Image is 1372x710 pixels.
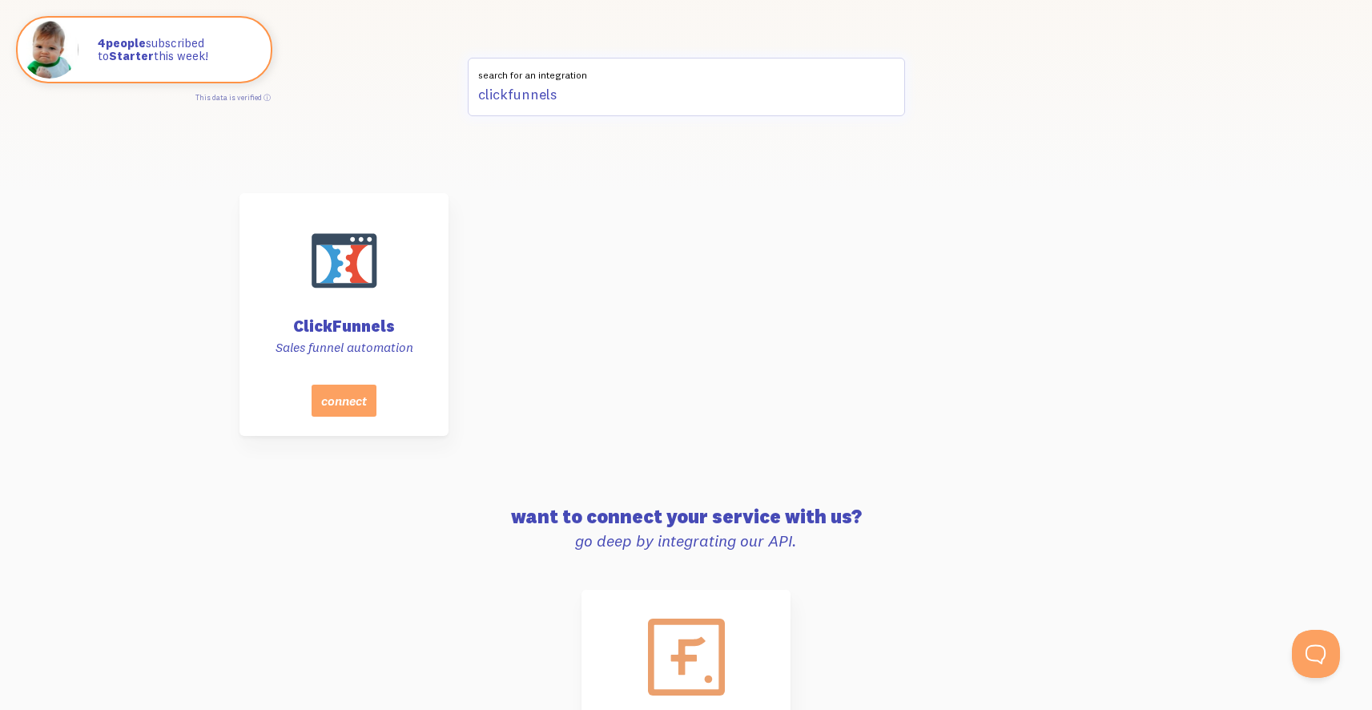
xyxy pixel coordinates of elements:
[1292,630,1340,678] iframe: Help Scout Beacon - Open
[239,506,1133,526] h3: want to connect your service with us?
[98,37,106,50] span: 4
[312,385,376,417] button: connect
[259,318,429,334] h4: ClickFunnels
[239,193,449,436] a: ClickFunnels Sales funnel automation connect
[21,21,78,79] img: Fomo
[468,58,905,82] label: search for an integration
[109,48,154,63] strong: Starter
[239,530,1133,551] p: go deep by integrating our API.
[98,37,255,63] p: subscribed to this week!
[195,93,271,102] a: This data is verified ⓘ
[98,35,146,50] strong: people
[259,339,429,356] p: Sales funnel automation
